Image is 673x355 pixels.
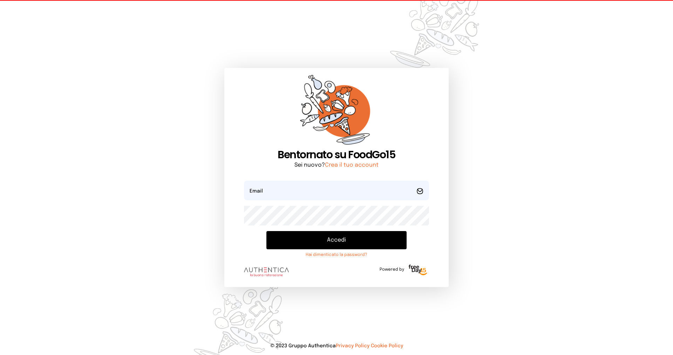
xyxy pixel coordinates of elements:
[266,252,407,258] a: Hai dimenticato la password?
[336,343,369,348] a: Privacy Policy
[371,343,403,348] a: Cookie Policy
[380,267,404,272] span: Powered by
[266,231,407,249] button: Accedi
[407,263,429,277] img: logo-freeday.3e08031.png
[244,148,429,161] h1: Bentornato su FoodGo15
[11,342,662,349] p: © 2023 Gruppo Authentica
[325,162,379,168] a: Crea il tuo account
[244,267,289,277] img: logo.8f33a47.png
[244,161,429,169] p: Sei nuovo?
[300,75,373,149] img: sticker-orange.65babaf.png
